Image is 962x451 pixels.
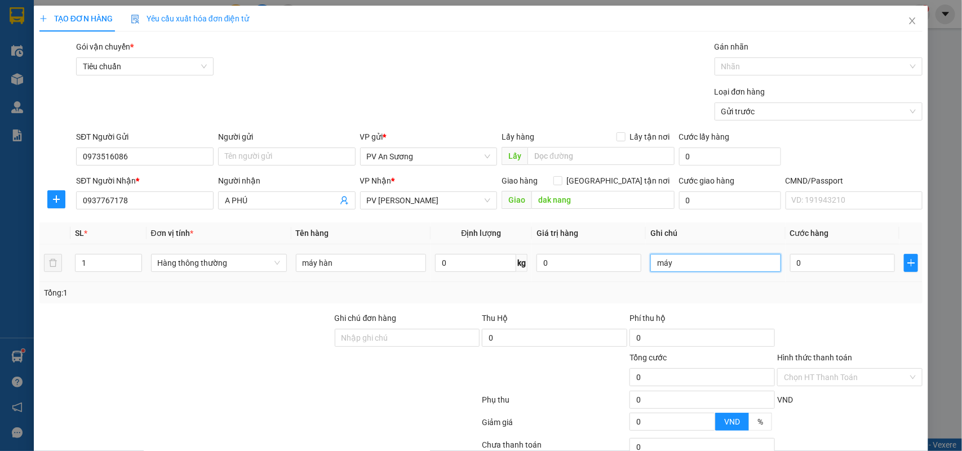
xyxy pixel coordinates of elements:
[296,229,329,238] span: Tên hàng
[11,25,26,53] img: logo
[502,147,527,165] span: Lấy
[721,103,916,120] span: Gửi trước
[646,222,785,244] th: Ghi chú
[629,353,667,362] span: Tổng cước
[786,175,923,187] div: CMND/Passport
[905,258,917,267] span: plus
[516,254,527,272] span: kg
[777,353,852,362] label: Hình thức thanh toán
[360,131,498,143] div: VP gửi
[502,132,534,141] span: Lấy hàng
[724,417,740,426] span: VND
[481,394,629,413] div: Phụ thu
[531,191,675,209] input: Dọc đường
[715,87,765,96] label: Loại đơn hàng
[904,254,918,272] button: plus
[11,78,23,95] span: Nơi gửi:
[790,229,829,238] span: Cước hàng
[527,147,675,165] input: Dọc đường
[629,312,775,329] div: Phí thu hộ
[83,58,207,75] span: Tiêu chuẩn
[679,176,735,185] label: Cước giao hàng
[39,15,47,23] span: plus
[679,148,781,166] input: Cước lấy hàng
[39,68,131,76] strong: BIÊN NHẬN GỬI HÀNG HOÁ
[897,6,928,37] button: Close
[502,191,531,209] span: Giao
[107,51,159,59] span: 10:44:14 [DATE]
[335,314,397,323] label: Ghi chú đơn hàng
[48,195,65,204] span: plus
[650,254,781,272] input: Ghi Chú
[335,329,480,347] input: Ghi chú đơn hàng
[44,287,372,299] div: Tổng: 1
[562,175,675,187] span: [GEOGRAPHIC_DATA] tận nơi
[29,18,91,60] strong: CÔNG TY TNHH [GEOGRAPHIC_DATA] 214 QL13 - P.26 - Q.BÌNH THẠNH - TP HCM 1900888606
[113,42,159,51] span: AS08250063
[626,131,675,143] span: Lấy tận nơi
[131,15,140,24] img: icon
[44,254,62,272] button: delete
[151,229,193,238] span: Đơn vị tính
[908,16,917,25] span: close
[340,196,349,205] span: user-add
[75,229,84,238] span: SL
[537,254,641,272] input: 0
[367,192,491,209] span: PV Đức Xuyên
[76,42,134,51] span: Gói vận chuyển
[461,229,501,238] span: Định lượng
[502,176,538,185] span: Giao hàng
[218,175,356,187] div: Người nhận
[296,254,426,272] input: VD: Bàn, Ghế
[218,131,356,143] div: Người gửi
[537,229,578,238] span: Giá trị hàng
[777,395,793,404] span: VND
[757,417,763,426] span: %
[131,14,250,23] span: Yêu cầu xuất hóa đơn điện tử
[367,148,491,165] span: PV An Sương
[679,132,730,141] label: Cước lấy hàng
[47,190,65,208] button: plus
[113,79,157,91] span: PV [PERSON_NAME]
[158,254,280,271] span: Hàng thông thường
[76,175,214,187] div: SĐT Người Nhận
[482,314,508,323] span: Thu Hộ
[76,131,214,143] div: SĐT Người Gửi
[39,14,113,23] span: TẠO ĐƠN HÀNG
[715,42,749,51] label: Gán nhãn
[679,191,781,209] input: Cước giao hàng
[86,78,104,95] span: Nơi nhận:
[360,176,392,185] span: VP Nhận
[38,82,72,88] span: PV An Sương
[481,416,629,436] div: Giảm giá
